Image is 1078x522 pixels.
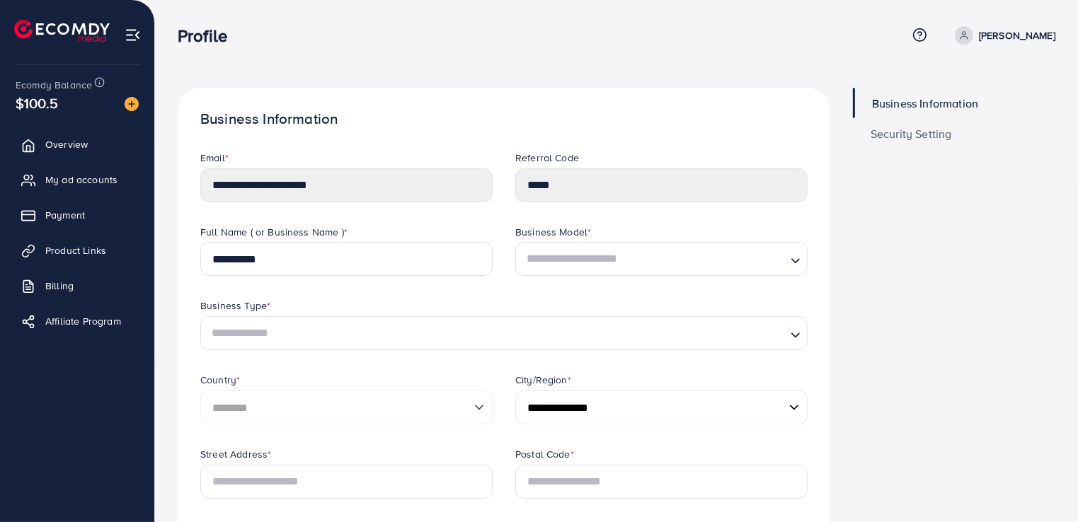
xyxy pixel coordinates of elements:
a: [PERSON_NAME] [949,26,1055,45]
label: Business Type [200,298,270,313]
label: Full Name ( or Business Name ) [200,225,348,239]
span: Security Setting [871,128,952,139]
label: Business Model [515,225,591,239]
p: [PERSON_NAME] [979,27,1055,44]
span: Business Information [872,98,978,109]
a: My ad accounts [11,166,144,194]
h3: Profile [178,25,239,46]
input: Search for option [522,246,785,272]
h1: Business Information [200,110,808,128]
a: Affiliate Program [11,307,144,335]
span: Product Links [45,243,106,257]
img: image [125,97,139,111]
label: City/Region [515,373,571,387]
a: Payment [11,201,144,229]
label: Referral Code [515,151,579,165]
span: My ad accounts [45,173,117,187]
a: Product Links [11,236,144,265]
img: menu [125,27,141,43]
span: Affiliate Program [45,314,121,328]
span: Overview [45,137,88,151]
a: Overview [11,130,144,158]
span: Ecomdy Balance [16,78,92,92]
span: Payment [45,208,85,222]
input: Search for option [207,320,785,347]
label: Country [200,373,240,387]
label: Postal Code [515,447,574,461]
span: $100.5 [16,93,58,113]
span: Billing [45,279,74,293]
label: Street Address [200,447,271,461]
div: Search for option [515,242,808,276]
label: Email [200,151,229,165]
div: Search for option [200,316,808,350]
a: Billing [11,272,144,300]
iframe: Chat [1018,458,1067,511]
img: logo [14,20,110,42]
